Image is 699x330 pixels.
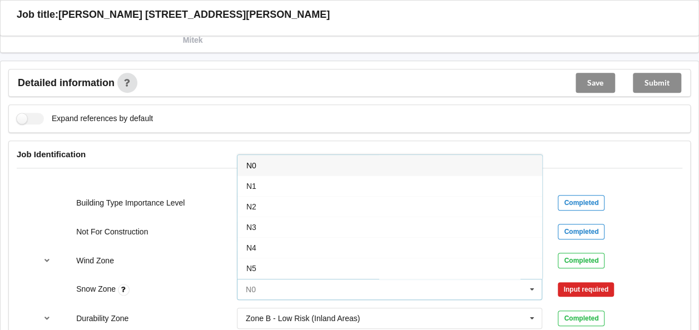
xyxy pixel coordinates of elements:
[246,264,256,273] span: N5
[58,8,330,21] h3: [PERSON_NAME] [STREET_ADDRESS][PERSON_NAME]
[246,161,256,170] span: N0
[17,113,153,124] label: Expand references by default
[76,198,185,207] label: Building Type Importance Level
[246,314,360,322] div: Zone B - Low Risk (Inland Areas)
[36,251,58,271] button: reference-toggle
[18,78,115,88] span: Detailed information
[246,182,256,191] span: N1
[76,284,118,293] label: Snow Zone
[558,224,604,239] div: Completed
[17,8,58,21] h3: Job title:
[76,256,114,265] label: Wind Zone
[558,282,614,297] div: Input required
[558,195,604,211] div: Completed
[558,311,604,326] div: Completed
[17,149,682,159] h4: Job Identification
[76,314,128,323] label: Durability Zone
[76,227,148,236] label: Not For Construction
[558,253,604,268] div: Completed
[246,223,256,232] span: N3
[36,308,58,328] button: reference-toggle
[246,243,256,252] span: N4
[246,202,256,211] span: N2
